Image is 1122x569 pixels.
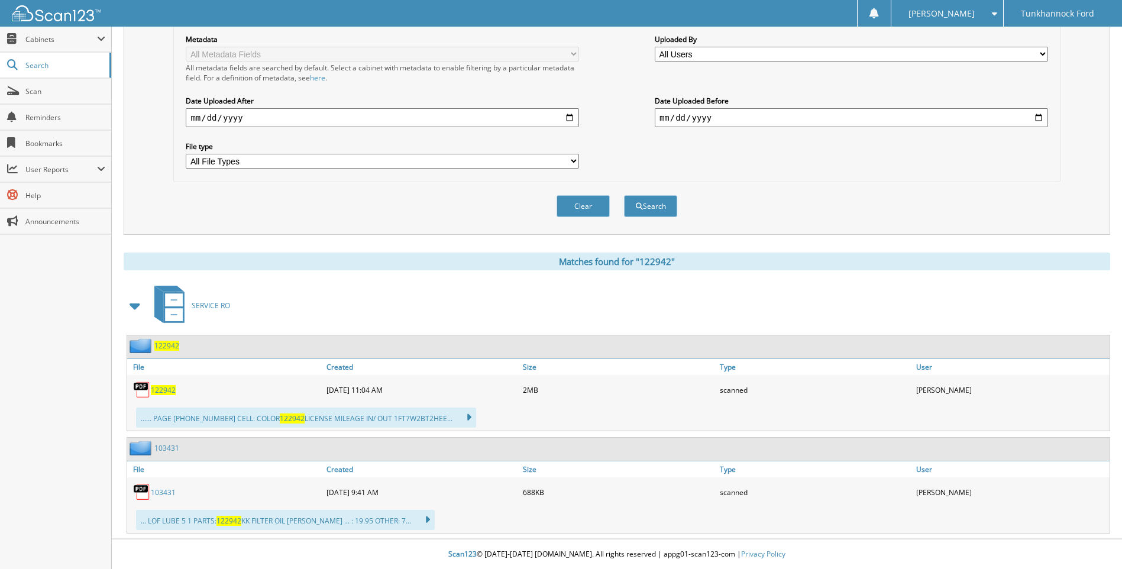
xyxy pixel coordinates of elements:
[913,359,1110,375] a: User
[154,341,179,351] a: 122942
[151,487,176,497] a: 103431
[310,73,325,83] a: here
[154,443,179,453] a: 103431
[913,378,1110,402] div: [PERSON_NAME]
[717,461,913,477] a: Type
[112,540,1122,569] div: © [DATE]-[DATE] [DOMAIN_NAME]. All rights reserved | appg01-scan123-com |
[130,441,154,455] img: folder2.png
[717,480,913,504] div: scanned
[25,112,105,122] span: Reminders
[25,190,105,201] span: Help
[655,108,1048,127] input: end
[520,461,716,477] a: Size
[324,480,520,504] div: [DATE] 9:41 AM
[25,164,97,174] span: User Reports
[280,413,305,423] span: 122942
[624,195,677,217] button: Search
[908,10,975,17] span: [PERSON_NAME]
[25,216,105,227] span: Announcements
[186,141,579,151] label: File type
[133,483,151,501] img: PDF.png
[216,516,241,526] span: 122942
[1063,512,1122,569] iframe: Chat Widget
[717,378,913,402] div: scanned
[655,34,1048,44] label: Uploaded By
[913,461,1110,477] a: User
[520,378,716,402] div: 2MB
[12,5,101,21] img: scan123-logo-white.svg
[186,96,579,106] label: Date Uploaded After
[448,549,477,559] span: Scan123
[717,359,913,375] a: Type
[25,138,105,148] span: Bookmarks
[557,195,610,217] button: Clear
[324,461,520,477] a: Created
[655,96,1048,106] label: Date Uploaded Before
[124,253,1110,270] div: Matches found for "122942"
[520,359,716,375] a: Size
[133,381,151,399] img: PDF.png
[130,338,154,353] img: folder2.png
[324,359,520,375] a: Created
[25,60,104,70] span: Search
[520,480,716,504] div: 688KB
[1021,10,1094,17] span: Tunkhannock Ford
[186,63,579,83] div: All metadata fields are searched by default. Select a cabinet with metadata to enable filtering b...
[186,34,579,44] label: Metadata
[127,461,324,477] a: File
[136,408,476,428] div: ...... PAGE [PHONE_NUMBER] CELL: COLOR LICENSE MILEAGE IN/ OUT 1FT7W2BT2HEE...
[127,359,324,375] a: File
[741,549,785,559] a: Privacy Policy
[913,480,1110,504] div: [PERSON_NAME]
[136,510,435,530] div: ... LOF LUBE 5 1 PARTS: KK FILTER OIL [PERSON_NAME] ... : 19.95 OTHER: 7...
[151,385,176,395] a: 122942
[147,282,230,329] a: SERVICE RO
[192,300,230,311] span: SERVICE RO
[324,378,520,402] div: [DATE] 11:04 AM
[186,108,579,127] input: start
[25,86,105,96] span: Scan
[25,34,97,44] span: Cabinets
